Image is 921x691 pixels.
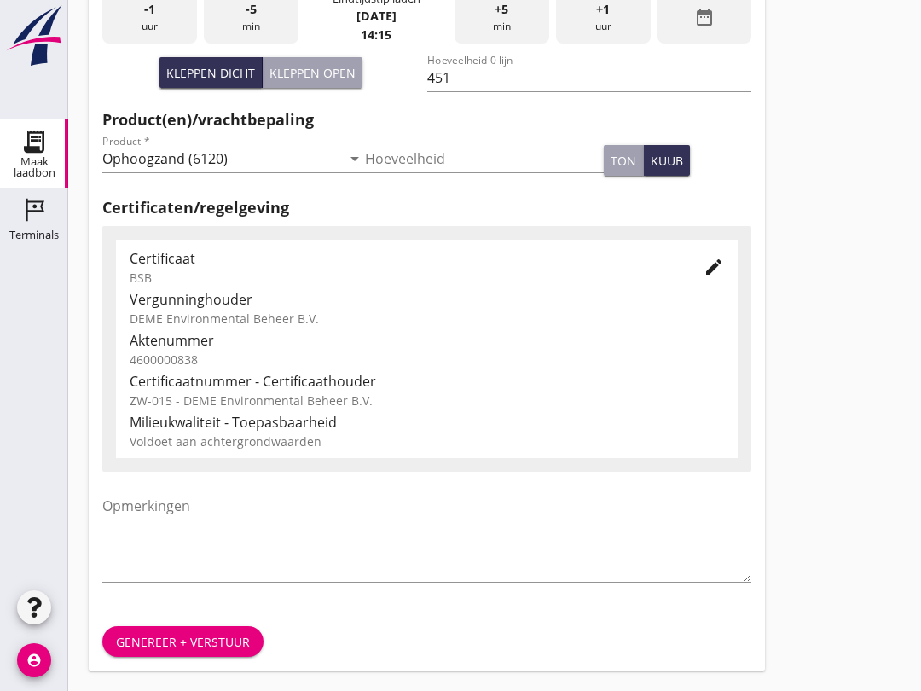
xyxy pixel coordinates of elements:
[269,64,356,82] div: Kleppen open
[427,64,752,91] input: Hoeveelheid 0-lijn
[130,269,676,287] div: BSB
[604,145,644,176] button: ton
[644,145,690,176] button: kuub
[17,643,51,677] i: account_circle
[3,4,65,67] img: logo-small.a267ee39.svg
[130,392,724,409] div: ZW-015 - DEME Environmental Beheer B.V.
[130,412,724,433] div: Milieukwaliteit - Toepasbaarheid
[694,7,715,27] i: date_range
[263,57,362,88] button: Kleppen open
[130,289,724,310] div: Vergunninghouder
[651,152,683,170] div: kuub
[102,108,751,131] h2: Product(en)/vrachtbepaling
[166,64,255,82] div: Kleppen dicht
[130,433,724,450] div: Voldoet aan achtergrondwaarden
[704,257,724,277] i: edit
[116,633,250,651] div: Genereer + verstuur
[361,26,391,43] strong: 14:15
[102,492,751,582] textarea: Opmerkingen
[130,330,724,351] div: Aktenummer
[356,8,397,24] strong: [DATE]
[102,196,751,219] h2: Certificaten/regelgeving
[130,310,724,328] div: DEME Environmental Beheer B.V.
[130,248,676,269] div: Certificaat
[102,145,341,172] input: Product *
[9,229,59,241] div: Terminals
[102,626,264,657] button: Genereer + verstuur
[345,148,365,169] i: arrow_drop_down
[130,371,724,392] div: Certificaatnummer - Certificaathouder
[159,57,263,88] button: Kleppen dicht
[611,152,636,170] div: ton
[365,145,604,172] input: Hoeveelheid
[130,351,724,369] div: 4600000838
